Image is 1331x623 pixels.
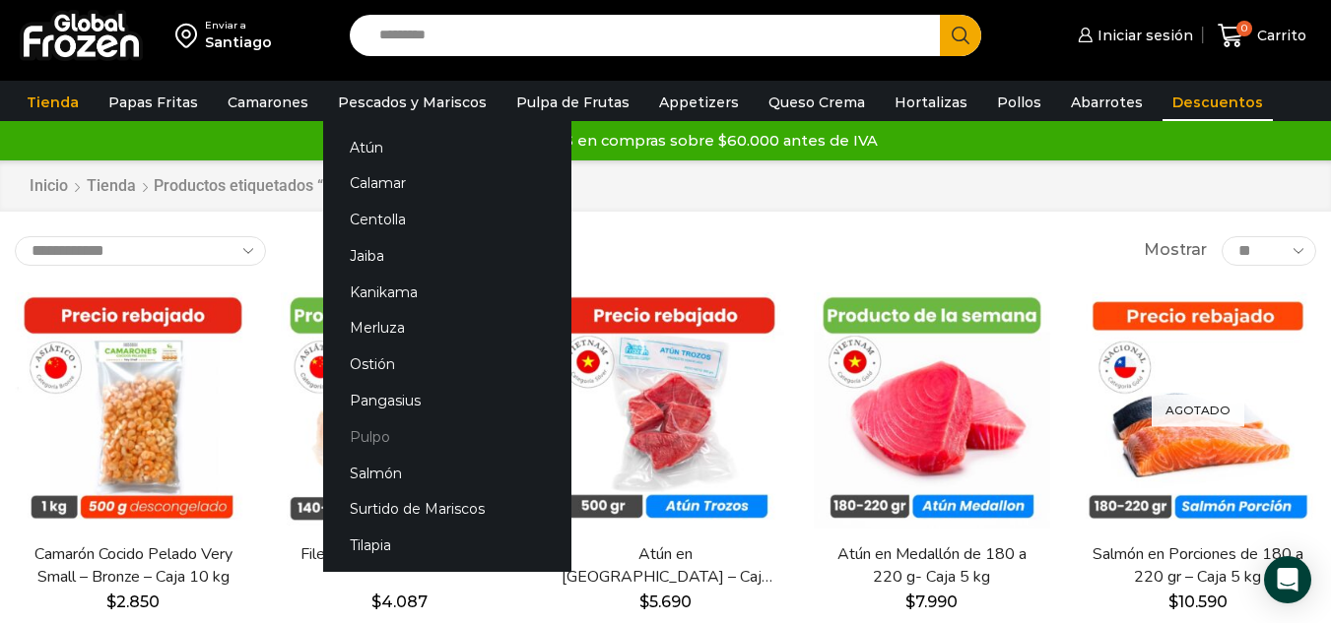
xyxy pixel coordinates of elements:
select: Pedido de la tienda [15,236,266,266]
a: Tienda [86,175,137,198]
a: Tienda [17,84,89,121]
a: Camarón Cocido Pelado Very Small – Bronze – Caja 10 kg [27,543,239,589]
span: $ [106,592,116,611]
a: Atún en [GEOGRAPHIC_DATA] – Caja 10 kg [559,543,771,589]
button: Search button [940,15,981,56]
div: Enviar a [205,19,272,32]
a: Queso Crema [759,84,875,121]
span: $ [371,592,381,611]
span: $ [1168,592,1178,611]
bdi: 2.850 [106,592,160,611]
div: Santiago [205,32,272,52]
a: Appetizers [649,84,749,121]
a: Jaiba [323,237,571,274]
a: Abarrotes [1061,84,1153,121]
span: Iniciar sesión [1093,26,1193,45]
bdi: 4.087 [371,592,428,611]
span: $ [639,592,649,611]
a: Camarones [218,84,318,121]
a: Pulpo [323,418,571,455]
a: Merluza [323,310,571,346]
a: Descuentos [1163,84,1273,121]
a: Kanikama [323,274,571,310]
bdi: 10.590 [1168,592,1228,611]
span: $ [905,592,915,611]
a: Salmón en Porciones de 180 a 220 gr – Caja 5 kg [1092,543,1304,589]
a: Tilapia [323,528,571,564]
span: Mostrar [1144,239,1207,262]
bdi: 5.690 [639,592,692,611]
a: Filete de Tilapia – Caja 10 kg [293,543,505,566]
bdi: 7.990 [905,592,958,611]
span: Carrito [1252,26,1306,45]
a: Salmón [323,455,571,491]
nav: Breadcrumb [29,175,412,198]
a: Inicio [29,175,69,198]
a: 0 Carrito [1213,13,1311,59]
a: Iniciar sesión [1073,16,1193,55]
img: address-field-icon.svg [175,19,205,52]
a: Pangasius [323,383,571,419]
h1: Productos etiquetados “Descuentos” [154,176,412,195]
div: Open Intercom Messenger [1264,556,1311,603]
span: 0 [1236,21,1252,36]
a: Centolla [323,202,571,238]
a: Papas Fritas [99,84,208,121]
a: Pulpa de Frutas [506,84,639,121]
a: Pollos [987,84,1051,121]
p: Agotado [1152,394,1244,426]
a: Atún [323,129,571,165]
a: Pescados y Mariscos [328,84,497,121]
a: Ostión [323,346,571,383]
a: Calamar [323,165,571,202]
a: Surtido de Mariscos [323,491,571,528]
a: Atún en Medallón de 180 a 220 g- Caja 5 kg [826,543,1038,589]
a: Hortalizas [885,84,977,121]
